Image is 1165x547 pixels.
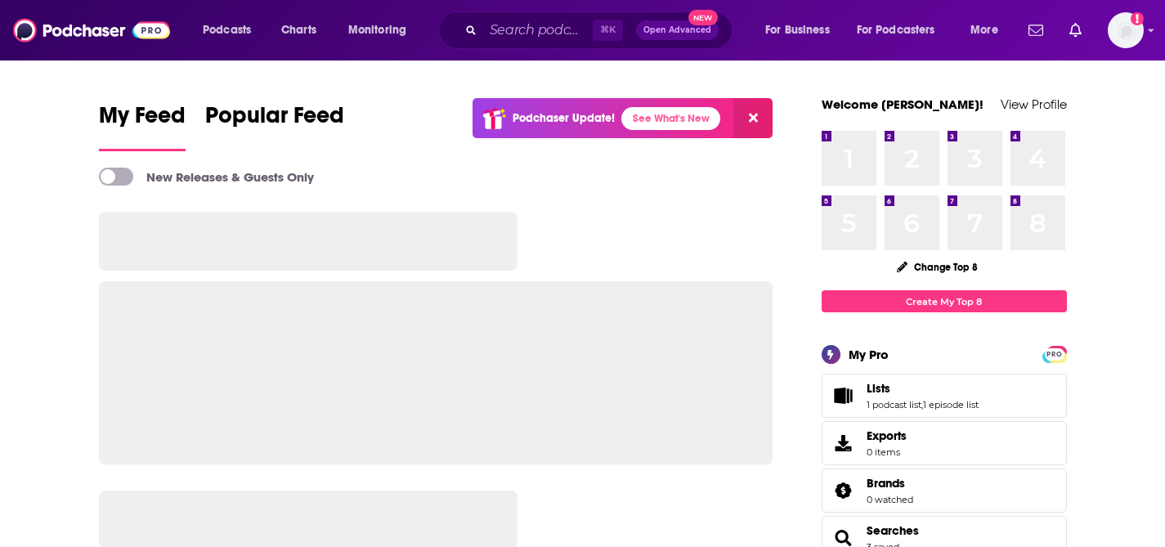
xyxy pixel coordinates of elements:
svg: Add a profile image [1131,12,1144,25]
span: Brands [867,476,905,491]
a: Charts [271,17,326,43]
span: Popular Feed [205,101,344,139]
span: ⌘ K [593,20,623,41]
a: Brands [827,479,860,502]
span: New [688,10,718,25]
a: Show notifications dropdown [1022,16,1050,44]
span: Lists [822,374,1067,418]
span: Exports [867,428,907,443]
a: Exports [822,421,1067,465]
span: Charts [281,19,316,42]
a: New Releases & Guests Only [99,168,314,186]
span: More [970,19,998,42]
a: PRO [1045,347,1064,360]
span: For Podcasters [857,19,935,42]
span: Brands [822,469,1067,513]
span: Lists [867,381,890,396]
a: Searches [867,523,919,538]
p: Podchaser Update! [513,111,615,125]
span: , [921,399,923,410]
button: open menu [846,17,959,43]
button: open menu [959,17,1019,43]
a: Brands [867,476,913,491]
span: For Business [765,19,830,42]
span: Exports [827,432,860,455]
span: Open Advanced [643,26,711,34]
button: open menu [191,17,272,43]
a: See What's New [621,107,720,130]
span: Podcasts [203,19,251,42]
a: 1 episode list [923,399,979,410]
span: 0 items [867,446,907,458]
img: Podchaser - Follow, Share and Rate Podcasts [13,15,170,46]
a: View Profile [1001,96,1067,112]
button: Open AdvancedNew [636,20,719,40]
span: Logged in as mijal [1108,12,1144,48]
button: open menu [337,17,428,43]
a: Welcome [PERSON_NAME]! [822,96,984,112]
img: User Profile [1108,12,1144,48]
span: PRO [1045,348,1064,361]
div: Search podcasts, credits, & more... [454,11,748,49]
a: 1 podcast list [867,399,921,410]
span: My Feed [99,101,186,139]
a: 0 watched [867,494,913,505]
a: Show notifications dropdown [1063,16,1088,44]
a: Popular Feed [205,101,344,151]
span: Monitoring [348,19,406,42]
button: Change Top 8 [887,257,988,277]
div: My Pro [849,347,889,362]
button: Show profile menu [1108,12,1144,48]
input: Search podcasts, credits, & more... [483,17,593,43]
a: Create My Top 8 [822,290,1067,312]
a: Lists [867,381,979,396]
a: Lists [827,384,860,407]
a: My Feed [99,101,186,151]
button: open menu [754,17,850,43]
